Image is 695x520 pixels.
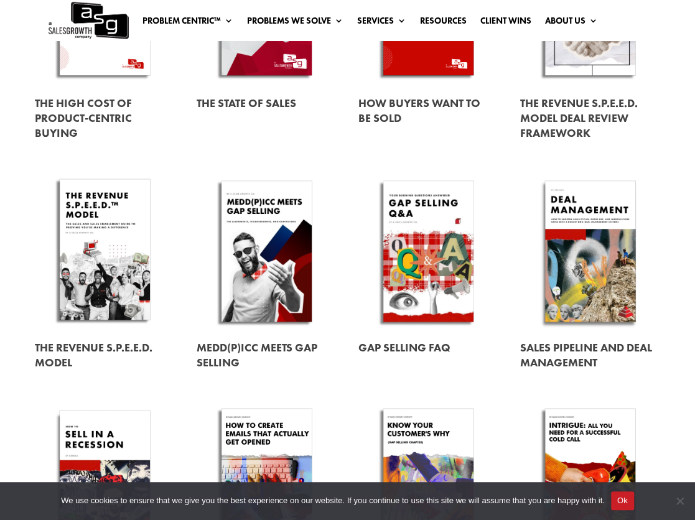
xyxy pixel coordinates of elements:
a: Resources [420,16,467,30]
a: Services [357,16,406,30]
a: Problems We Solve [247,16,343,30]
span: We use cookies to ensure that we give you the best experience on our website. If you continue to ... [61,494,604,507]
button: Ok [611,491,634,510]
a: Client Wins [480,16,531,30]
a: Problem Centric™ [142,16,233,30]
span: No [673,494,686,507]
a: About Us [545,16,598,30]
